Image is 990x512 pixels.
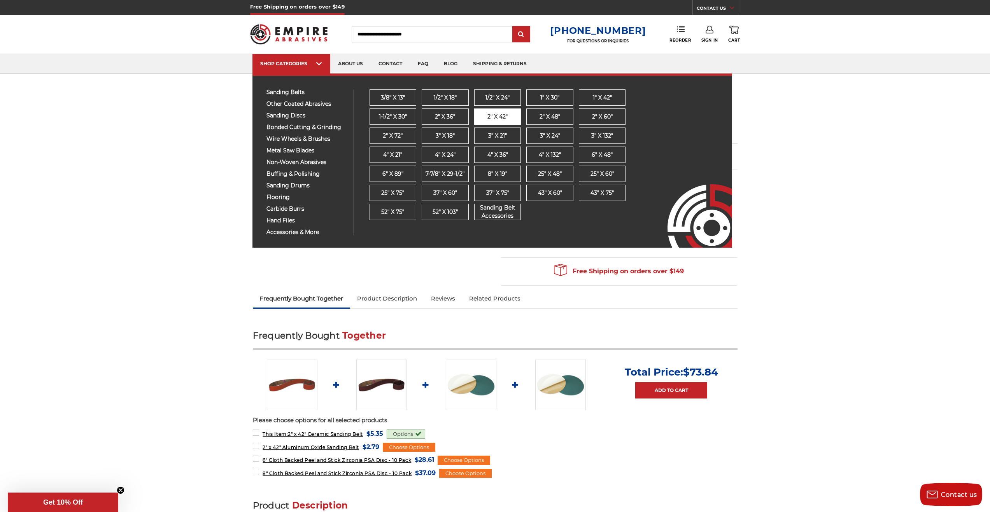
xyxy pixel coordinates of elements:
[266,136,347,142] span: wire wheels & brushes
[592,151,613,159] span: 6" x 48"
[267,360,317,410] img: 2" x 42" Sanding Belt - Ceramic
[436,132,455,140] span: 3" x 18"
[266,194,347,200] span: flooring
[488,170,507,178] span: 8" x 19"
[697,4,740,15] a: CONTACT US
[263,431,288,437] strong: This Item:
[330,54,371,74] a: about us
[266,218,347,224] span: hand files
[436,54,465,74] a: blog
[292,500,348,511] span: Description
[593,94,612,102] span: 1" x 42"
[383,132,403,140] span: 2" x 72"
[462,290,527,307] a: Related Products
[381,208,404,216] span: 52" x 75"
[410,54,436,74] a: faq
[683,366,718,378] span: $73.84
[592,113,613,121] span: 2" x 60"
[382,170,403,178] span: 6" x 89"
[117,486,124,494] button: Close teaser
[434,94,457,102] span: 1/2" x 18"
[366,428,383,439] span: $5.35
[8,493,118,512] div: Get 10% OffClose teaser
[266,89,347,95] span: sanding belts
[266,148,347,154] span: metal saw blades
[486,189,509,197] span: 37" x 75"
[342,330,386,341] span: Together
[387,430,425,439] div: Options
[371,54,410,74] a: contact
[654,161,732,248] img: Empire Abrasives Logo Image
[424,290,462,307] a: Reviews
[669,38,691,43] span: Reorder
[253,290,350,307] a: Frequently Bought Together
[540,113,560,121] span: 2" x 48"
[266,171,347,177] span: buffing & polishing
[435,113,455,121] span: 2" x 36"
[263,470,412,476] span: 8" Cloth Backed Peel and Stick Zirconia PSA Disc - 10 Pack
[379,113,407,121] span: 1-1/2" x 30"
[465,54,534,74] a: shipping & returns
[487,151,508,159] span: 4" x 36"
[260,61,322,66] div: SHOP CATEGORIES
[591,132,613,140] span: 3" x 132"
[485,94,510,102] span: 1/2" x 24"
[363,442,379,452] span: $2.79
[263,431,363,437] span: 2" x 42" Ceramic Sanding Belt
[475,204,521,220] span: Sanding Belt Accessories
[253,330,340,341] span: Frequently Bought
[350,290,424,307] a: Product Description
[266,159,347,165] span: non-woven abrasives
[266,229,347,235] span: accessories & more
[438,456,490,465] div: Choose Options
[426,170,464,178] span: 7-7/8" x 29-1/2"
[488,132,507,140] span: 3" x 21"
[253,416,738,425] p: Please choose options for all selected products
[701,38,718,43] span: Sign In
[590,189,614,197] span: 43” x 75"
[540,94,559,102] span: 1" x 30"
[728,26,740,43] a: Cart
[540,132,560,140] span: 3" x 24"
[266,101,347,107] span: other coated abrasives
[487,113,508,121] span: 2" x 42"
[266,113,347,119] span: sanding discs
[263,457,411,463] span: 6" Cloth Backed Peel and Stick Zirconia PSA Disc - 10 Pack
[381,189,404,197] span: 25" x 75"
[415,454,434,465] span: $28.61
[728,38,740,43] span: Cart
[538,189,562,197] span: 43" x 60"
[538,170,562,178] span: 25" x 48"
[669,26,691,42] a: Reorder
[433,189,457,197] span: 37" x 60"
[550,25,646,36] a: [PHONE_NUMBER]
[554,264,684,279] span: Free Shipping on orders over $149
[435,151,456,159] span: 4" x 24"
[513,27,529,42] input: Submit
[635,382,707,398] a: Add to Cart
[43,498,83,506] span: Get 10% Off
[263,444,359,450] span: 2" x 42" Aluminum Oxide Sanding Belt
[433,208,458,216] span: 52" x 103"
[381,94,405,102] span: 3/8" x 13"
[439,469,492,478] div: Choose Options
[590,170,614,178] span: 25" x 60"
[625,366,718,378] p: Total Price:
[415,468,436,478] span: $37.09
[920,483,982,506] button: Contact us
[383,151,402,159] span: 4" x 21"
[550,38,646,44] p: FOR QUESTIONS OR INQUIRIES
[383,443,435,452] div: Choose Options
[266,206,347,212] span: carbide burrs
[266,124,347,130] span: bonded cutting & grinding
[253,500,289,511] span: Product
[266,183,347,189] span: sanding drums
[941,491,977,498] span: Contact us
[250,19,328,49] img: Empire Abrasives
[539,151,561,159] span: 4" x 132"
